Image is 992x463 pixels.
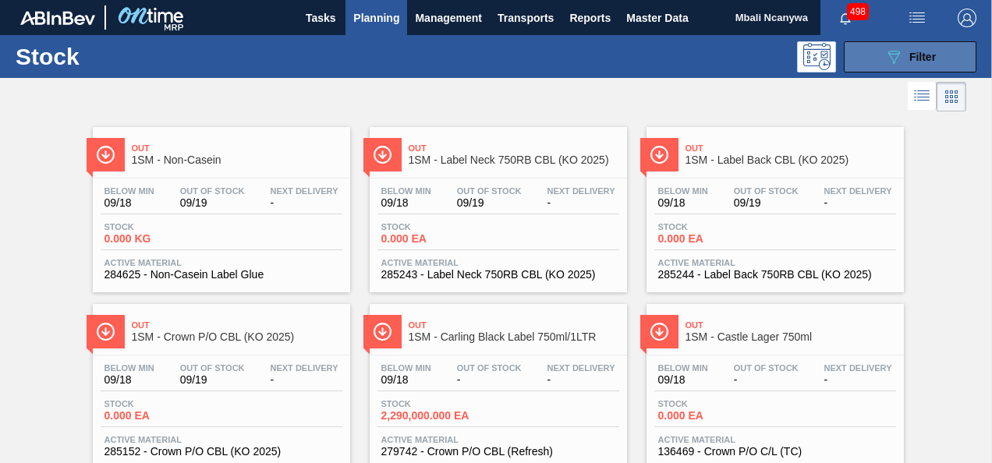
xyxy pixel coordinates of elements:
span: Below Min [658,363,708,373]
span: Master Data [626,9,688,27]
span: Out [686,143,896,153]
span: Active Material [105,258,338,267]
span: Next Delivery [824,363,892,373]
h1: Stock [16,48,231,65]
span: Active Material [658,435,892,444]
span: 2,290,000.000 EA [381,410,491,422]
span: 285152 - Crown P/O CBL (KO 2025) [105,446,338,458]
span: 09/18 [658,374,708,386]
span: Stock [105,399,214,408]
span: 1SM - Carling Black Label 750ml/1LTR [409,331,619,343]
span: Next Delivery [824,186,892,196]
span: Below Min [105,186,154,196]
span: 285244 - Label Back 750RB CBL (KO 2025) [658,269,892,281]
span: Next Delivery [547,363,615,373]
span: 136469 - Crown P/O C/L (TC) [658,446,892,458]
span: 285243 - Label Neck 750RB CBL (KO 2025) [381,269,615,281]
span: - [271,197,338,209]
span: 09/19 [180,197,245,209]
span: Transports [498,9,554,27]
span: - [734,374,799,386]
span: Below Min [381,363,431,373]
img: Ícone [373,322,392,341]
span: - [824,374,892,386]
img: Ícone [96,322,115,341]
a: ÍconeOut1SM - Non-CaseinBelow Min09/18Out Of Stock09/19Next Delivery-Stock0.000 KGActive Material... [81,115,358,292]
span: Out Of Stock [457,363,522,373]
div: Card Vision [937,82,966,111]
span: Tasks [303,9,338,27]
span: 09/19 [457,197,522,209]
span: 1SM - Castle Lager 750ml [686,331,896,343]
span: 09/18 [381,197,431,209]
img: Logout [958,9,976,27]
span: Out Of Stock [457,186,522,196]
span: 09/19 [180,374,245,386]
span: - [547,197,615,209]
span: Out [409,320,619,330]
span: 0.000 KG [105,233,214,245]
div: Programming: no user selected [797,41,836,72]
span: Out Of Stock [734,363,799,373]
span: 1SM - Label Neck 750RB CBL (KO 2025) [409,154,619,166]
span: Filter [909,51,936,63]
span: Stock [381,222,491,231]
span: - [457,374,522,386]
span: Reports [569,9,611,27]
span: 1SM - Crown P/O CBL (KO 2025) [132,331,342,343]
span: Stock [658,399,767,408]
span: - [824,197,892,209]
img: Ícone [96,145,115,164]
span: Active Material [658,258,892,267]
span: 498 [847,3,869,20]
button: Notifications [820,7,870,29]
span: 09/18 [658,197,708,209]
span: Management [415,9,482,27]
span: 0.000 EA [105,410,214,422]
span: - [547,374,615,386]
span: 284625 - Non-Casein Label Glue [105,269,338,281]
span: Below Min [658,186,708,196]
a: ÍconeOut1SM - Label Neck 750RB CBL (KO 2025)Below Min09/18Out Of Stock09/19Next Delivery-Stock0.0... [358,115,635,292]
span: Out [132,143,342,153]
span: Out Of Stock [180,186,245,196]
span: Stock [658,222,767,231]
span: Out [409,143,619,153]
img: Ícone [373,145,392,164]
span: - [271,374,338,386]
span: 1SM - Non-Casein [132,154,342,166]
span: Below Min [381,186,431,196]
img: TNhmsLtSVTkK8tSr43FrP2fwEKptu5GPRR3wAAAABJRU5ErkJggg== [20,11,95,25]
span: 0.000 EA [381,233,491,245]
span: Active Material [381,258,615,267]
span: 279742 - Crown P/O CBL (Refresh) [381,446,615,458]
img: userActions [908,9,926,27]
span: Out Of Stock [180,363,245,373]
span: Next Delivery [271,363,338,373]
span: Out [132,320,342,330]
span: Next Delivery [271,186,338,196]
span: Below Min [105,363,154,373]
span: 09/18 [105,374,154,386]
span: 0.000 EA [658,233,767,245]
span: Out [686,320,896,330]
div: List Vision [908,82,937,111]
span: Active Material [105,435,338,444]
span: Active Material [381,435,615,444]
span: 09/19 [734,197,799,209]
img: Ícone [650,145,669,164]
span: 1SM - Label Back CBL (KO 2025) [686,154,896,166]
img: Ícone [650,322,669,341]
button: Filter [844,41,976,72]
a: ÍconeOut1SM - Label Back CBL (KO 2025)Below Min09/18Out Of Stock09/19Next Delivery-Stock0.000 EAA... [635,115,912,292]
span: 09/18 [105,197,154,209]
span: Planning [353,9,399,27]
span: Out Of Stock [734,186,799,196]
span: Stock [105,222,214,231]
span: 09/18 [381,374,431,386]
span: 0.000 EA [658,410,767,422]
span: Stock [381,399,491,408]
span: Next Delivery [547,186,615,196]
